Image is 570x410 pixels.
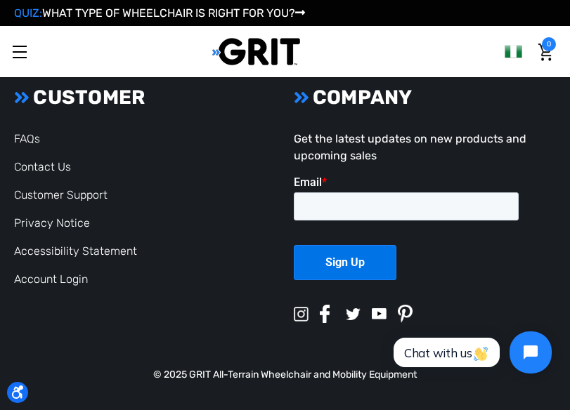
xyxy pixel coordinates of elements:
span: Toggle menu [13,51,27,53]
span: 0 [542,37,556,51]
p: © 2025 GRIT All-Terrain Wheelchair and Mobility Equipment [14,367,556,382]
img: GRIT All-Terrain Wheelchair and Mobility Equipment [212,37,300,66]
a: Cart with 0 items [535,37,556,67]
iframe: Tidio Chat [378,319,564,385]
p: Get the latest updates on new products and upcoming sales [294,131,551,164]
a: Customer Support [14,188,108,201]
a: Contact Us [14,160,71,173]
img: instagram [294,307,309,322]
span: QUIZ: [14,6,42,20]
h3: CUSTOMER [14,86,271,110]
iframe: Form 0 [294,176,551,292]
img: youtube [372,308,387,319]
a: Privacy Notice [14,216,90,230]
img: Cart [538,44,552,61]
img: pinterest [398,305,413,323]
img: facebook [320,305,330,323]
h3: COMPANY [294,86,551,110]
a: Accessibility Statement [14,244,137,258]
a: QUIZ:WHAT TYPE OF WHEELCHAIR IS RIGHT FOR YOU? [14,6,305,20]
img: twitter [346,308,361,320]
a: Account Login [14,272,88,286]
a: FAQs [14,132,40,145]
img: ng.png [505,43,522,60]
